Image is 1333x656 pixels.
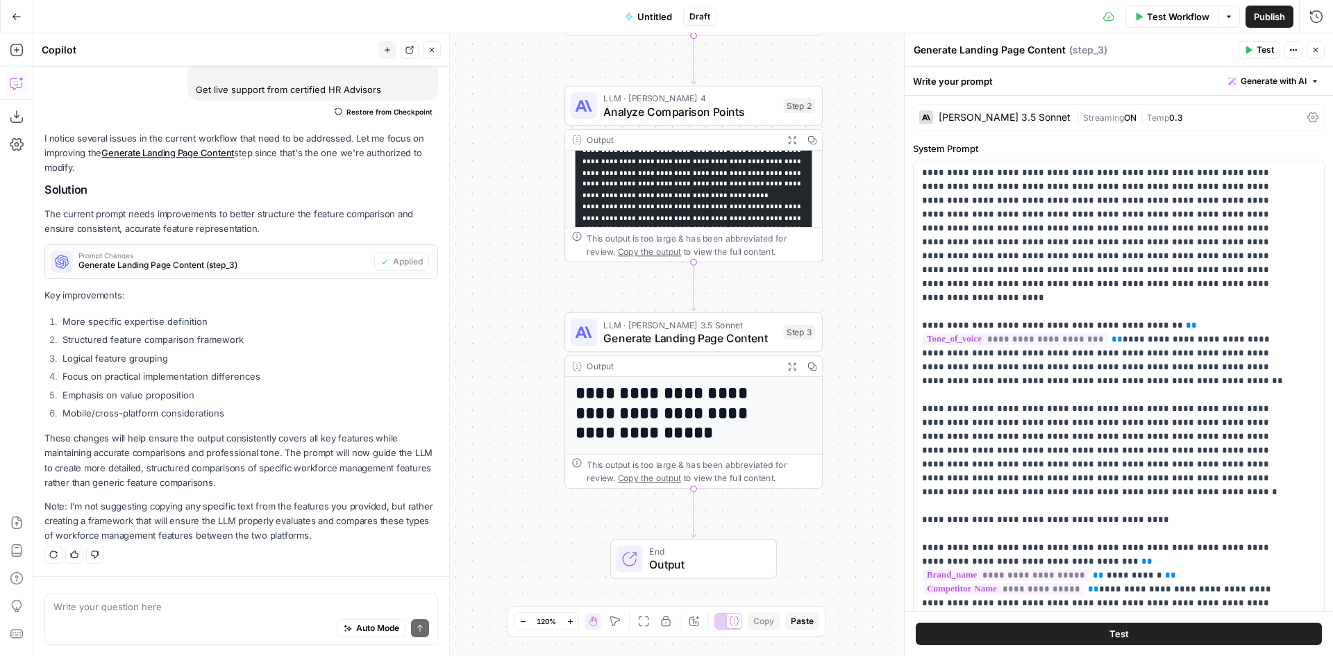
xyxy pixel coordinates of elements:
div: Test Workflow [1136,40,1205,53]
li: Logical feature grouping [59,351,438,365]
span: End [649,545,762,558]
div: EndOutput [564,539,823,579]
p: Key improvements: [44,288,438,303]
li: Focus on practical implementation differences [59,369,438,383]
div: Output [587,360,777,373]
button: Generate with AI [1223,72,1325,90]
div: Write your prompt [905,67,1333,95]
g: Edge from step_3 to end [691,489,696,537]
a: Generate Landing Page Content [101,147,234,158]
button: Auto Mode [337,619,405,637]
div: This output is too large & has been abbreviated for review. to view the full content. [587,458,815,485]
span: Draft [689,10,710,23]
span: LLM · [PERSON_NAME] 4 [603,92,777,105]
button: Publish [1246,6,1293,28]
span: Test Workflow [1147,10,1209,24]
button: Applied [374,253,429,271]
p: I notice several issues in the current workflow that need to be addressed. Let me focus on improv... [44,131,438,175]
span: Copy [753,615,774,628]
li: Emphasis on value proposition [59,388,438,402]
span: LLM · [PERSON_NAME] 3.5 Sonnet [603,318,777,331]
span: Paste [791,615,814,628]
span: Applied [393,255,423,268]
span: 0.3 [1169,112,1183,123]
span: 120% [537,616,556,627]
span: Generate with AI [1241,75,1307,87]
button: Test Workflow [1125,6,1218,28]
span: T [1195,40,1205,53]
span: Auto Mode [356,622,399,634]
div: Step 2 [784,98,816,113]
g: Edge from step_1 to step_2 [691,35,696,84]
span: Generate Landing Page Content (step_3) [78,259,369,271]
span: Test [1109,627,1129,641]
button: Test [916,623,1322,645]
g: Edge from step_2 to step_3 [691,262,696,311]
span: Streaming [1083,112,1124,123]
div: This output is too large & has been abbreviated for review. to view the full content. [587,231,815,258]
div: Step 3 [784,325,816,340]
li: Structured feature comparison framework [59,333,438,346]
span: Analyze Comparison Points [603,103,777,120]
textarea: Generate Landing Page Content [914,43,1066,57]
button: Paste [785,612,819,630]
p: These changes will help ensure the output consistently covers all key features while maintaining ... [44,431,438,490]
div: [PERSON_NAME] 3.5 Sonnet [939,112,1071,122]
span: ( step_3 ) [1069,43,1107,57]
h2: Solution [44,183,438,196]
span: Test [1257,44,1274,56]
li: More specific expertise definition [59,314,438,328]
span: Generate Landing Page Content [603,330,777,346]
button: Copy [748,612,780,630]
span: Publish [1254,10,1285,24]
span: | [1076,110,1083,124]
button: Restore from Checkpoint [329,103,438,120]
p: The current prompt needs improvements to better structure the feature comparison and ensure consi... [44,207,438,236]
span: | [1137,110,1147,124]
button: Untitled [617,6,680,28]
p: Note: I'm not suggesting copying any specific text from the features you provided, but rather cre... [44,499,438,543]
span: ON [1124,112,1137,123]
span: Copy the output [618,473,681,482]
div: Copilot [42,43,374,57]
label: System Prompt [913,142,1325,155]
div: Output [587,133,777,146]
li: Mobile/cross-platform considerations [59,406,438,420]
span: Untitled [637,10,672,24]
span: Output [649,556,762,573]
span: Prompt Changes [78,252,369,259]
span: Temp [1147,112,1169,123]
span: Restore from Checkpoint [346,106,433,117]
span: Copy the output [618,246,681,256]
button: Test [1238,41,1280,59]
